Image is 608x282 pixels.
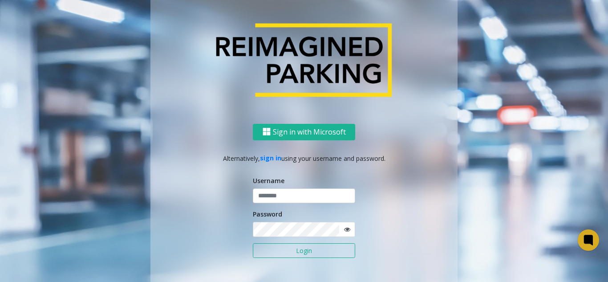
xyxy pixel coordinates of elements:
button: Login [253,243,355,258]
label: Password [253,209,282,219]
button: Sign in with Microsoft [253,123,355,140]
p: Alternatively, using your username and password. [159,153,449,163]
label: Username [253,176,284,185]
a: sign in [260,154,281,162]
